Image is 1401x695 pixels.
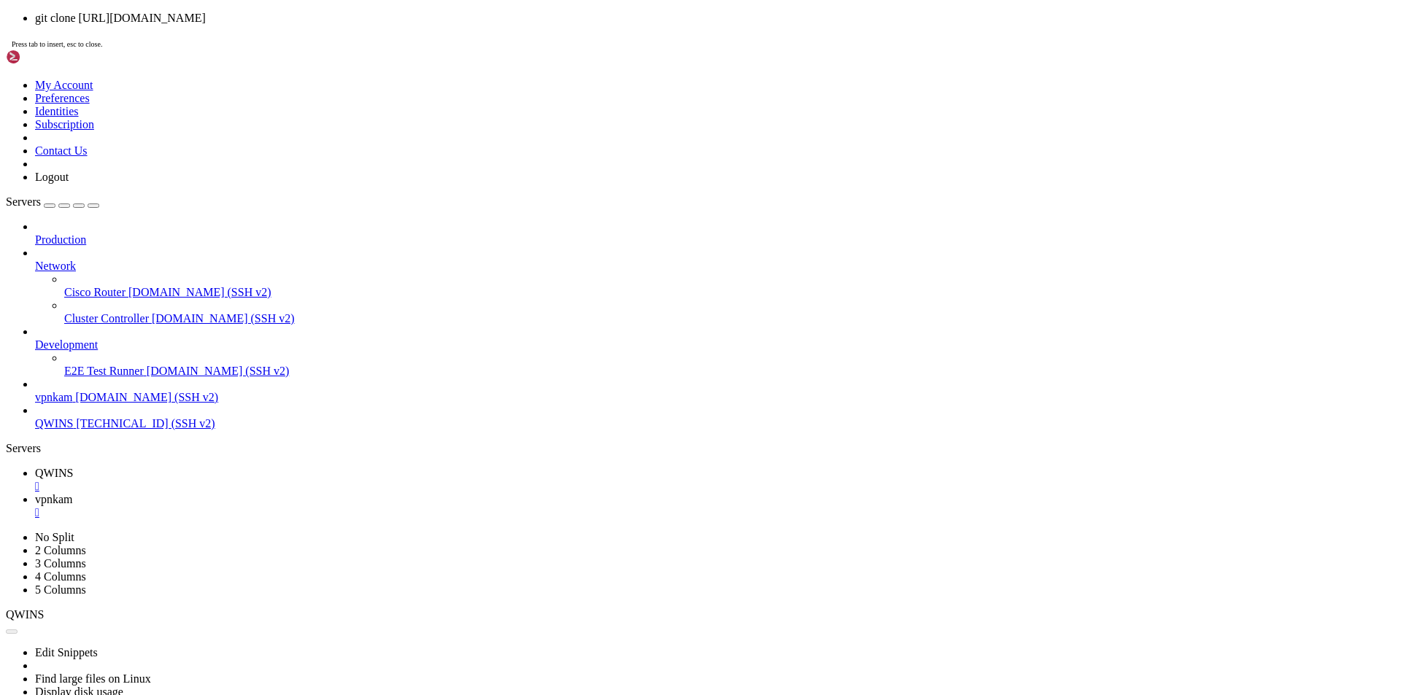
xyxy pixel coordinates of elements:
x-row: Jmax = 50 [6,167,1211,179]
x-row: [Peer] [6,328,1211,341]
a: vpnkam [DOMAIN_NAME] (SSH v2) [35,391,1395,404]
x-row: [Interface] [6,93,1211,105]
li: Cluster Controller [DOMAIN_NAME] (SSH v2) [64,299,1395,325]
a: Subscription [35,118,94,131]
x-row: AllowedIPs = [URL] [6,303,1211,316]
a: Development [35,338,1395,352]
x-row: H3 = 1796530033 [6,229,1211,241]
a: Identities [35,105,79,117]
span: QWINS [6,608,44,621]
li: Network [35,246,1395,325]
x-row: ] [6,68,1211,80]
a: Production [35,233,1395,246]
x-row: H4 = 684545025 [6,241,1211,254]
x-row: AllowedIPs = [URL] [6,427,1211,440]
span: [DOMAIN_NAME] (SSH v2) [147,365,290,377]
a: My Account [35,79,93,91]
a: Cluster Controller [DOMAIN_NAME] (SSH v2) [64,312,1395,325]
span: [DOMAIN_NAME] (SSH v2) [128,286,271,298]
li: E2E Test Runner [DOMAIN_NAME] (SSH v2) [64,352,1395,378]
x-row: S2 = 88 [6,192,1211,204]
x-row: PublicKey = oMO6zeaLXYGr78gU/dhZmA4+zghD8ROf3lF1VMAfDGQ= [6,403,1211,415]
span: ~ [82,179,88,191]
li: vpnkam [DOMAIN_NAME] (SSH v2) [35,378,1395,404]
x-row: [sudo] password for cahek: [6,155,1211,167]
x-row: : $ sudo su [6,179,1211,192]
span: ~ [82,142,88,154]
x-row: sudo: a password is required [6,167,1211,179]
x-row: COMMIT_EDITMSG FETCH_HEAD HEAD ORIG_HEAD branches config description hooks index info logs object... [6,279,1211,291]
span: Press tab to insert, esc to close. [12,40,102,48]
a: QWINS [TECHNICAL_ID] (SSH v2) [35,417,1395,430]
x-row: Access denied [6,6,1211,18]
span: [DOMAIN_NAME] (SSH v2) [76,391,219,403]
li: Development [35,325,1395,378]
x-row: [Peer] [6,390,1211,403]
div: Servers [6,442,1395,455]
span: Servers [6,195,41,208]
x-row: root@4254079ba8be:/vpnkamchatka# git clone [6,328,1211,341]
x-row: PublicKey = m4ymFiIWwnWRTI2mEElhrKwK7Rs058d7KRD2YY6O+0g= [6,279,1211,291]
x-row: : $ sudo syu [6,142,1211,155]
x-row: root@4254079ba8be:/vpnkamchatka# [URL][DOMAIN_NAME] [6,303,1211,316]
x-row: [sudo] password for cahek: [6,192,1211,204]
li: Cisco Router [DOMAIN_NAME] (SSH v2) [64,273,1395,299]
x-row: AllowedIPs = [URL] [6,551,1211,564]
x-row: AllowedIPs = [URL] [6,365,1211,378]
x-row: root@vpnkam:/home/cahek# docker exec -it test bash [6,204,1211,217]
x-row: Last login: [DATE] from [TECHNICAL_ID] [6,130,1211,142]
span: [DOMAIN_NAME] (SSH v2) [152,312,295,325]
x-row: H2 = 1661811585 [6,217,1211,229]
a: Edit Snippets [35,646,98,659]
a: Preferences [35,92,90,104]
span: vpnkam [35,493,73,505]
span: Development [35,338,98,351]
x-row: root@4254079ba8be:/vpnkamchatka# cd .git [6,254,1211,266]
x-row: root@4254079ba8be:/vpnkamchatka# ls -a [6,217,1211,229]
span: QWINS [35,417,73,430]
span: cahek@vpnkam [6,142,76,154]
li: Production [35,220,1395,246]
span: [TECHNICAL_ID] (SSH v2) [76,417,215,430]
a: 5 Columns [35,583,86,596]
x-row: PublicKey = 9SDY3GgFoBue7c4QD5MzbjfmsBYcacxSPi0b+/+MHCQ= [6,465,1211,477]
x-row: [EMAIL_ADDRESS][DOMAIN_NAME]'s password: [6,18,1211,31]
a: QWINS [35,467,1395,493]
x-row: bash-5.1# cat opt/amnezia/awg/wg0.conf [6,80,1211,93]
x-row: H1 = 253381810 [6,204,1211,217]
span: vpnkam [35,391,73,403]
x-row: The programs included with the Debian GNU/Linux system are free software; [6,55,1211,68]
x-row: PublicKey = +qYDZW+f1ve9MNJmzvc8UAVozIUZlnCP7KhXoxEGsS0= [6,341,1211,353]
x-row: [Peer] [6,514,1211,527]
x-row: } [6,43,1211,55]
span: Cisco Router [64,286,126,298]
x-row: PresharedKey = Ygh8JdDHEdqx/ebAhBezMyMrSH6B07Ys3rjW5KUxyR4= [6,291,1211,303]
a: E2E Test Runner [DOMAIN_NAME] (SSH v2) [64,365,1395,378]
x-row: permitted by applicable law. [6,117,1211,130]
x-row: [Peer] [6,266,1211,279]
a: 2 Columns [35,544,86,556]
x-row: PresharedKey = Ygh8JdDHEdqx/ebAhBezMyMrSH6B07Ys3rjW5KUxyR4= [6,415,1211,427]
x-row: . .git Dockerfile bot manage.py requirements.txt staticfiles support_miniapp templates workbase [6,229,1211,241]
span: E2E Test Runner [64,365,144,377]
x-row: root@4254079ba8be:/vpnkamchatka/.git# cd .. [6,291,1211,303]
x-row: PublicKey = mNxTgaC+EMIKttXeaLiwpTCxwpgGfTIzDzzDwYotvGA= [6,527,1211,539]
a: Servers [6,195,99,208]
div: (43, 26) [270,328,276,341]
li: git clone [URL][DOMAIN_NAME] [35,12,1395,25]
a:  [35,506,1395,519]
x-row: ListenPort = 41730 [6,130,1211,142]
div: (10, 47) [67,589,73,601]
x-row: "userData": { [6,6,1211,18]
x-row: "clientName": "New client8", [6,18,1211,31]
a: 3 Columns [35,557,86,570]
x-row: PrivateKey = [ENCRYPTION_KEY] [6,105,1211,117]
x-row: bash-5.1# [6,589,1211,601]
x-row: root@4254079ba8be:/vpnkamchatka/.git# ls [6,266,1211,279]
span: Network [35,260,76,272]
span: QWINS [35,467,73,479]
x-row: individual files in /usr/share/doc/*/copyright. [6,80,1211,93]
span: Production [35,233,86,246]
x-row: PresharedKey = Ygh8JdDHEdqx/ebAhBezMyMrSH6B07Ys3rjW5KUxyR4= [6,477,1211,489]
